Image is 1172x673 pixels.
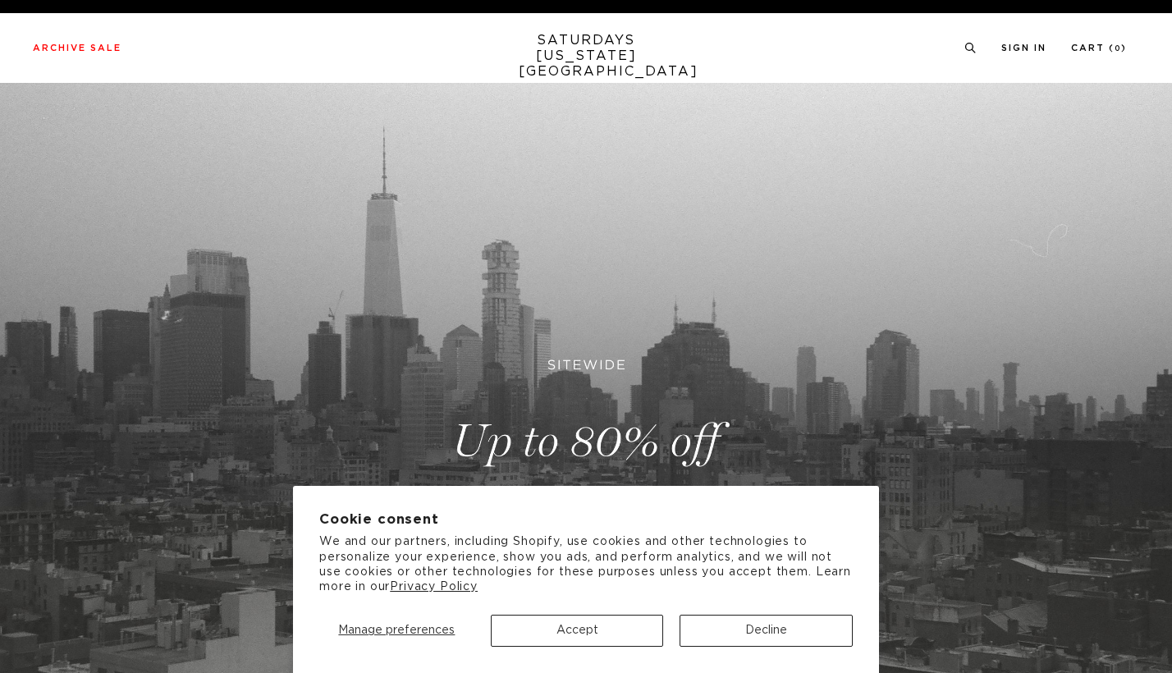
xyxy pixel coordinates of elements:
a: Archive Sale [33,43,121,53]
button: Manage preferences [319,615,474,647]
a: Privacy Policy [390,581,478,593]
a: Cart (0) [1071,43,1127,53]
small: 0 [1115,45,1121,53]
h2: Cookie consent [319,512,853,528]
a: Sign In [1001,43,1046,53]
button: Decline [680,615,853,647]
span: Manage preferences [338,625,455,636]
button: Accept [491,615,664,647]
a: SATURDAYS[US_STATE][GEOGRAPHIC_DATA] [519,33,654,80]
p: We and our partners, including Shopify, use cookies and other technologies to personalize your ex... [319,534,853,594]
